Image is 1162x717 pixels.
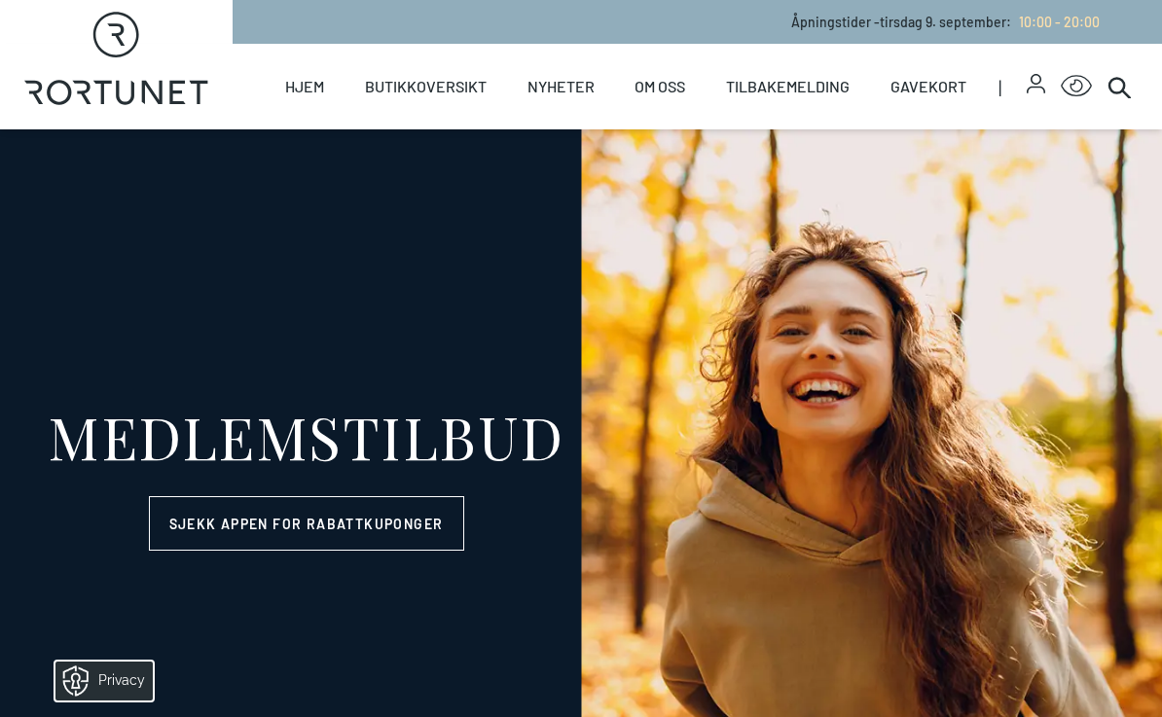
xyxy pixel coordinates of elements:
[48,407,564,465] div: MEDLEMSTILBUD
[1019,14,1100,30] span: 10:00 - 20:00
[999,44,1027,129] span: |
[19,655,178,707] iframe: Manage Preferences
[285,44,324,129] a: Hjem
[1061,71,1092,102] button: Open Accessibility Menu
[365,44,487,129] a: Butikkoversikt
[1011,14,1100,30] a: 10:00 - 20:00
[635,44,685,129] a: Om oss
[890,44,966,129] a: Gavekort
[149,496,464,551] a: Sjekk appen for rabattkuponger
[791,12,1100,32] p: Åpningstider - tirsdag 9. september :
[726,44,850,129] a: Tilbakemelding
[527,44,595,129] a: Nyheter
